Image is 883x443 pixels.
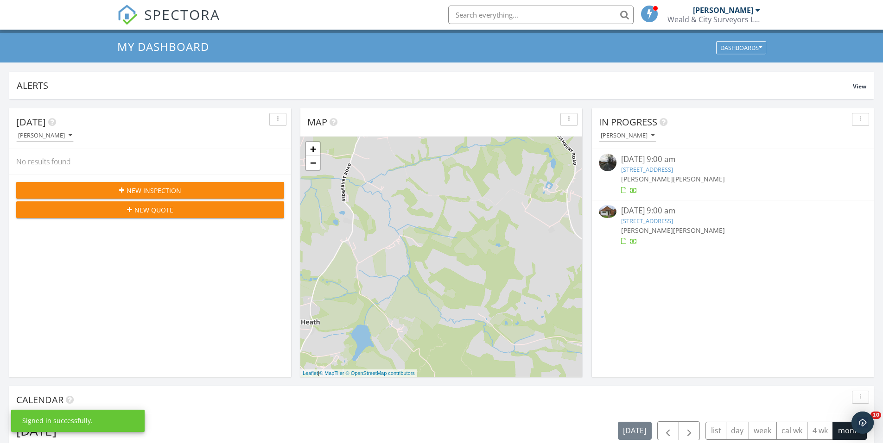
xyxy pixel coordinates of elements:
span: Calendar [16,393,64,406]
button: [PERSON_NAME] [599,130,656,142]
div: Open Intercom Messenger [851,412,874,434]
div: [PERSON_NAME] [601,132,654,139]
span: [PERSON_NAME] [621,175,673,183]
a: SPECTORA [117,12,220,32]
div: [DATE] 9:00 am [621,154,845,165]
span: My Dashboard [117,39,209,54]
button: Next month [679,421,700,440]
a: Leaflet [303,370,318,376]
span: [DATE] [16,116,46,128]
span: [PERSON_NAME] [673,226,725,235]
img: 9492553%2Fcover_photos%2FKXBJWFfn7VFhMKBBG1hh%2Fsmall.jpg [599,205,616,218]
a: [STREET_ADDRESS] [621,165,673,174]
a: Zoom out [306,156,320,170]
button: Dashboards [716,41,766,54]
span: [PERSON_NAME] [673,175,725,183]
button: month [832,422,867,440]
div: Alerts [17,79,853,92]
div: No results found [9,149,291,174]
a: © OpenStreetMap contributors [346,370,415,376]
button: week [749,422,777,440]
button: New Quote [16,201,284,218]
img: The Best Home Inspection Software - Spectora [117,5,138,25]
a: © MapTiler [319,370,344,376]
span: [PERSON_NAME] [621,226,673,235]
button: New Inspection [16,182,284,199]
div: [DATE] 9:00 am [621,205,845,217]
button: Previous month [657,421,679,440]
div: [PERSON_NAME] [693,6,753,15]
a: [DATE] 9:00 am [STREET_ADDRESS] [PERSON_NAME][PERSON_NAME] [599,205,867,246]
span: In Progress [599,116,657,128]
a: Zoom in [306,142,320,156]
div: [PERSON_NAME] [18,132,72,139]
div: Signed in successfully. [22,416,93,425]
button: list [705,422,726,440]
span: Map [307,116,327,128]
button: [DATE] [618,422,652,440]
div: | [300,369,417,377]
span: View [853,82,866,90]
a: [DATE] 9:00 am [STREET_ADDRESS] [PERSON_NAME][PERSON_NAME] [599,154,867,195]
button: day [726,422,749,440]
input: Search everything... [448,6,634,24]
button: cal wk [776,422,808,440]
span: 10 [870,412,881,419]
span: SPECTORA [144,5,220,24]
a: [STREET_ADDRESS] [621,217,673,225]
img: streetview [599,154,616,171]
div: Weald & City Surveyors Limited [667,15,760,24]
span: New Quote [134,205,173,215]
button: 4 wk [807,422,833,440]
div: Dashboards [720,44,762,51]
span: New Inspection [127,186,181,195]
button: [PERSON_NAME] [16,130,74,142]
